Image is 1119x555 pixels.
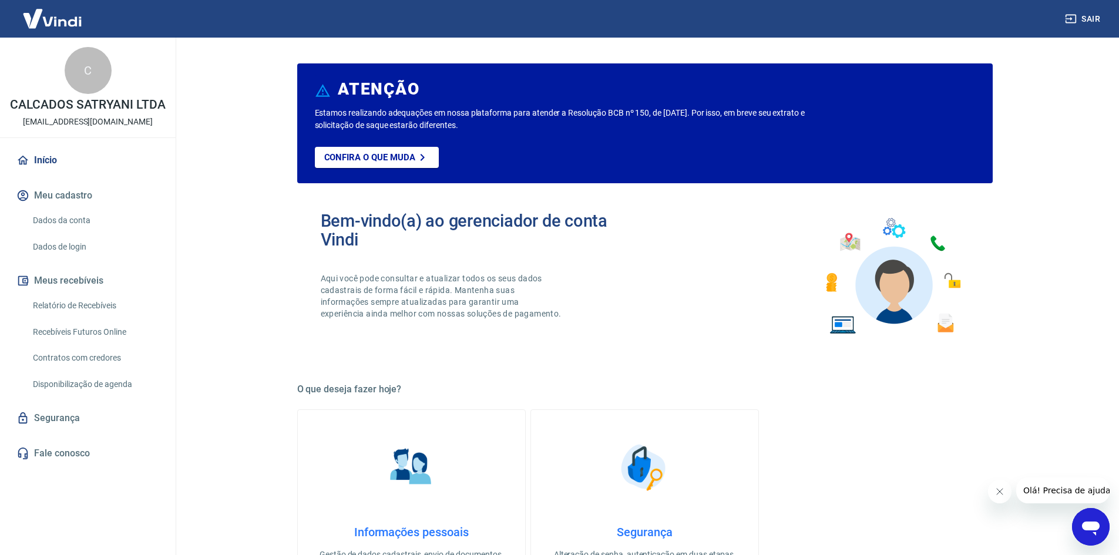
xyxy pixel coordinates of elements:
[14,405,162,431] a: Segurança
[815,211,969,341] img: Imagem de um avatar masculino com diversos icones exemplificando as funcionalidades do gerenciado...
[28,372,162,396] a: Disponibilização de agenda
[1063,8,1105,30] button: Sair
[382,438,441,497] img: Informações pessoais
[23,116,153,128] p: [EMAIL_ADDRESS][DOMAIN_NAME]
[321,273,564,319] p: Aqui você pode consultar e atualizar todos os seus dados cadastrais de forma fácil e rápida. Mant...
[14,183,162,208] button: Meu cadastro
[615,438,674,497] img: Segurança
[14,147,162,173] a: Início
[988,480,1012,503] iframe: Fechar mensagem
[317,525,506,539] h4: Informações pessoais
[338,83,419,95] h6: ATENÇÃO
[315,107,843,132] p: Estamos realizando adequações em nossa plataforma para atender a Resolução BCB nº 150, de [DATE]....
[28,208,162,233] a: Dados da conta
[10,99,166,111] p: CALCADOS SATRYANI LTDA
[28,235,162,259] a: Dados de login
[28,320,162,344] a: Recebíveis Futuros Online
[65,47,112,94] div: C
[1016,477,1110,503] iframe: Mensagem da empresa
[321,211,645,249] h2: Bem-vindo(a) ao gerenciador de conta Vindi
[297,384,993,395] h5: O que deseja fazer hoje?
[28,346,162,370] a: Contratos com credores
[7,8,99,18] span: Olá! Precisa de ajuda?
[1072,508,1110,546] iframe: Botão para abrir a janela de mensagens
[14,440,162,466] a: Fale conosco
[550,525,740,539] h4: Segurança
[14,1,90,36] img: Vindi
[315,147,439,168] a: Confira o que muda
[28,294,162,318] a: Relatório de Recebíveis
[324,152,415,163] p: Confira o que muda
[14,268,162,294] button: Meus recebíveis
